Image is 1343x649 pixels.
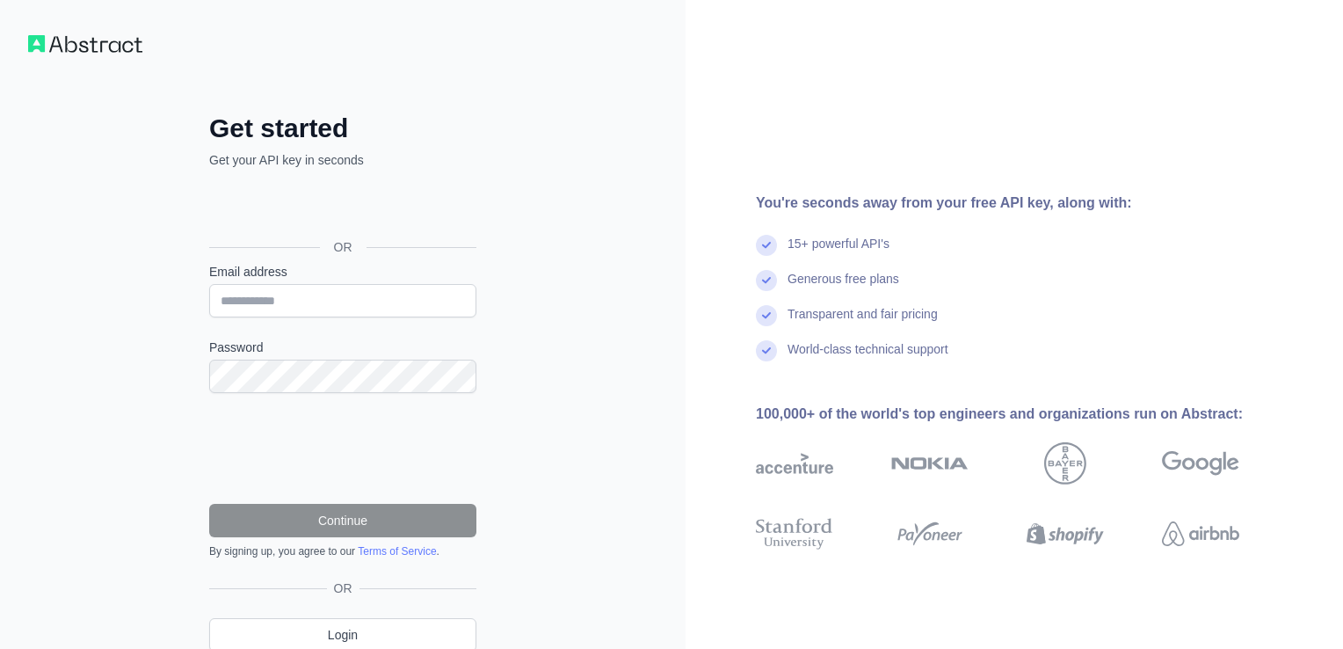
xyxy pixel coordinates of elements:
div: 100,000+ of the world's top engineers and organizations run on Abstract: [756,404,1296,425]
div: Transparent and fair pricing [788,305,938,340]
iframe: reCAPTCHA [209,414,476,483]
p: Get your API key in seconds [209,151,476,169]
img: shopify [1027,514,1104,553]
div: World-class technical support [788,340,948,376]
img: Workflow [28,35,142,53]
img: bayer [1044,442,1086,485]
span: OR [327,580,359,597]
img: google [1162,442,1239,485]
img: stanford university [756,514,833,553]
div: Generous free plans [788,270,899,305]
img: airbnb [1162,514,1239,553]
img: check mark [756,305,777,326]
label: Email address [209,263,476,281]
div: You're seconds away from your free API key, along with: [756,193,1296,214]
div: 15+ powerful API's [788,235,889,270]
img: accenture [756,442,833,485]
h2: Get started [209,113,476,144]
img: payoneer [891,514,969,553]
img: check mark [756,235,777,256]
button: Continue [209,504,476,537]
img: check mark [756,270,777,291]
img: nokia [891,442,969,485]
a: Terms of Service [358,545,436,558]
iframe: Button na Mag-sign in gamit ang Google [200,188,482,227]
span: OR [320,238,367,256]
div: By signing up, you agree to our . [209,544,476,558]
label: Password [209,339,476,356]
img: check mark [756,340,777,361]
